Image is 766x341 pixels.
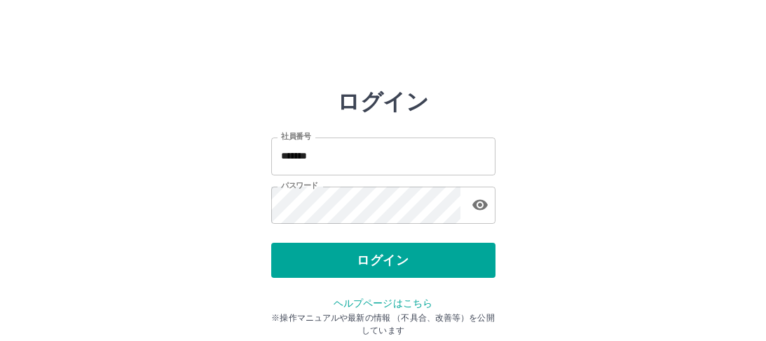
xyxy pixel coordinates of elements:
[271,243,495,278] button: ログイン
[337,88,429,115] h2: ログイン
[271,312,495,337] p: ※操作マニュアルや最新の情報 （不具合、改善等）を公開しています
[281,131,310,142] label: 社員番号
[281,180,318,191] label: パスワード
[334,297,432,309] a: ヘルプページはこちら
